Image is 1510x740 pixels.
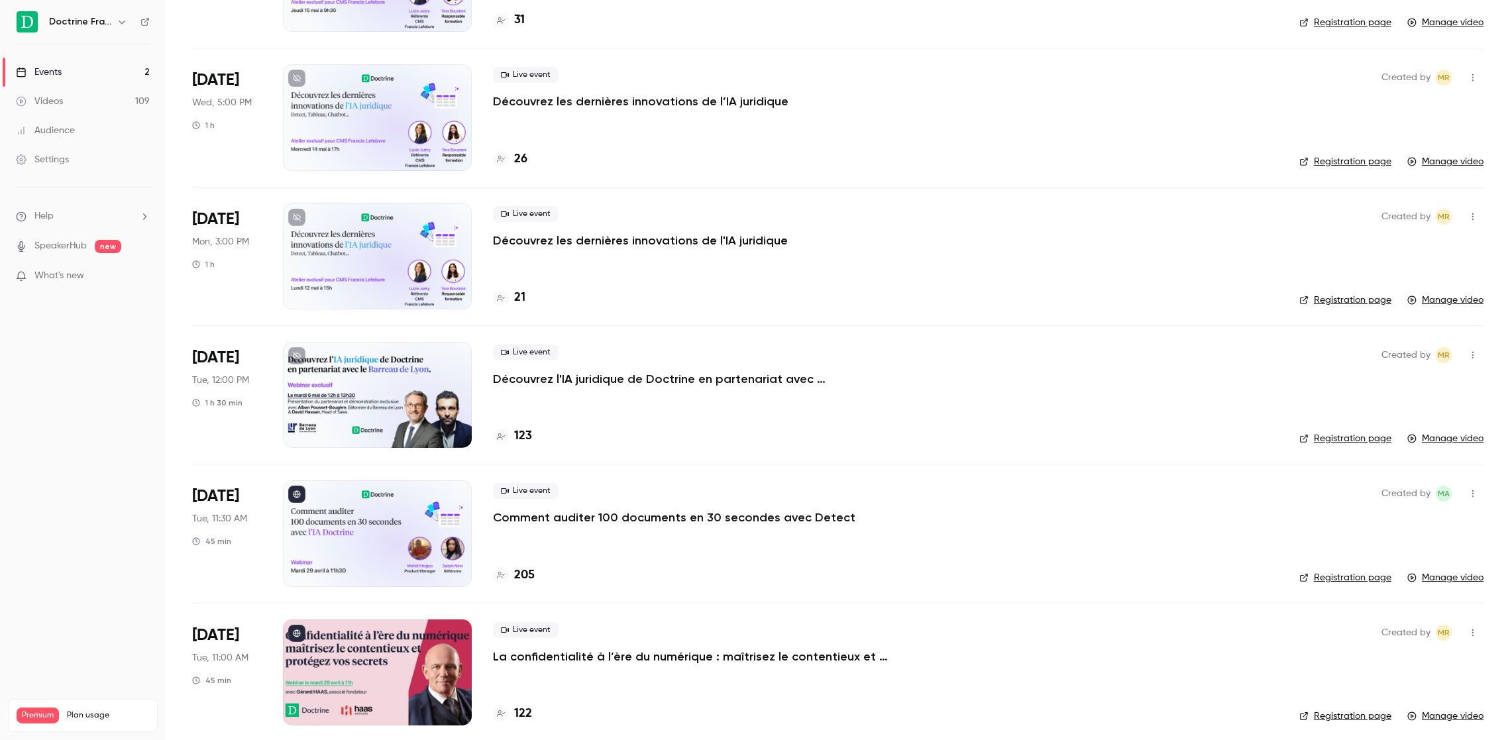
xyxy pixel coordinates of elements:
[192,536,231,547] div: 45 min
[1299,710,1391,723] a: Registration page
[192,675,231,686] div: 45 min
[1381,209,1430,225] span: Created by
[192,235,249,248] span: Mon, 3:00 PM
[493,705,532,723] a: 122
[1436,70,1452,85] span: Marguerite Rubin de Cervens
[514,150,527,168] h4: 26
[1381,70,1430,85] span: Created by
[192,374,249,387] span: Tue, 12:00 PM
[493,206,559,222] span: Live event
[493,483,559,499] span: Live event
[514,11,525,29] h4: 31
[493,150,527,168] a: 26
[1299,16,1391,29] a: Registration page
[1381,625,1430,641] span: Created by
[1299,432,1391,445] a: Registration page
[493,11,525,29] a: 31
[16,124,75,137] div: Audience
[514,705,532,723] h4: 122
[1436,625,1452,641] span: Marguerite Rubin de Cervens
[192,120,215,131] div: 1 h
[1438,347,1450,363] span: MR
[192,486,239,507] span: [DATE]
[95,240,121,253] span: new
[1438,209,1450,225] span: MR
[493,371,890,387] a: Découvrez l'IA juridique de Doctrine en partenariat avec [PERSON_NAME] [PERSON_NAME]
[192,342,262,448] div: May 6 Tue, 12:00 PM (Europe/Paris)
[34,239,87,253] a: SpeakerHub
[16,209,150,223] li: help-dropdown-opener
[16,66,62,79] div: Events
[34,269,84,283] span: What's new
[514,289,525,307] h4: 21
[1299,571,1391,584] a: Registration page
[17,708,59,723] span: Premium
[192,619,262,725] div: Apr 29 Tue, 11:00 AM (Europe/Paris)
[514,427,532,445] h4: 123
[134,270,150,282] iframe: Noticeable Trigger
[493,93,788,109] a: Découvrez les dernières innovations de l’IA juridique
[493,67,559,83] span: Live event
[67,710,149,721] span: Plan usage
[192,70,239,91] span: [DATE]
[1407,293,1483,307] a: Manage video
[1436,209,1452,225] span: Marguerite Rubin de Cervens
[1407,571,1483,584] a: Manage video
[1436,486,1452,502] span: Marie Agard
[1407,432,1483,445] a: Manage video
[493,427,532,445] a: 123
[192,625,239,646] span: [DATE]
[493,566,535,584] a: 205
[192,259,215,270] div: 1 h
[1381,486,1430,502] span: Created by
[192,64,262,170] div: May 14 Wed, 5:00 PM (Europe/Paris)
[493,649,890,664] a: La confidentialité à l’ère du numérique : maîtrisez le contentieux et protégez vos secrets
[192,209,239,230] span: [DATE]
[1407,155,1483,168] a: Manage video
[16,95,63,108] div: Videos
[17,11,38,32] img: Doctrine France
[192,397,243,408] div: 1 h 30 min
[493,622,559,638] span: Live event
[192,96,252,109] span: Wed, 5:00 PM
[1438,625,1450,641] span: MR
[1407,710,1483,723] a: Manage video
[493,344,559,360] span: Live event
[1381,347,1430,363] span: Created by
[1436,347,1452,363] span: Marguerite Rubin de Cervens
[493,509,855,525] a: Comment auditer 100 documents en 30 secondes avec Detect
[493,289,525,307] a: 21
[16,153,69,166] div: Settings
[493,233,788,248] a: Découvrez les dernières innovations de l'IA juridique
[192,203,262,309] div: May 12 Mon, 3:00 PM (Europe/Paris)
[192,480,262,586] div: Apr 29 Tue, 11:30 AM (Europe/Paris)
[1299,293,1391,307] a: Registration page
[192,512,247,525] span: Tue, 11:30 AM
[34,209,54,223] span: Help
[192,347,239,368] span: [DATE]
[49,15,111,28] h6: Doctrine France
[1407,16,1483,29] a: Manage video
[1299,155,1391,168] a: Registration page
[1438,486,1450,502] span: MA
[514,566,535,584] h4: 205
[192,651,248,664] span: Tue, 11:00 AM
[1438,70,1450,85] span: MR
